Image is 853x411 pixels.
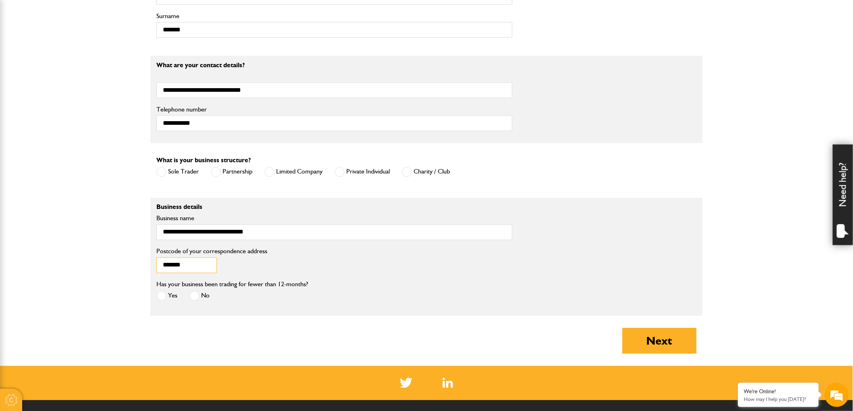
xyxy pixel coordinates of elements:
div: Need help? [833,145,853,245]
label: Limited Company [264,167,322,177]
input: Enter your last name [10,74,147,92]
div: Minimize live chat window [132,4,152,23]
label: Surname [156,13,512,19]
img: d_20077148190_company_1631870298795_20077148190 [14,45,34,56]
p: How may I help you today? [744,396,813,402]
input: Enter your phone number [10,122,147,140]
em: Start Chat [110,248,146,259]
label: Partnership [211,167,252,177]
label: Telephone number [156,106,512,113]
label: Private Individual [335,167,390,177]
div: We're Online! [744,388,813,395]
textarea: Type your message and hit 'Enter' [10,146,147,241]
label: Has your business been trading for fewer than 12-months? [156,281,308,288]
label: Yes [156,291,177,301]
label: What is your business structure? [156,157,251,164]
label: Business name [156,215,512,222]
input: Enter your email address [10,98,147,116]
label: No [189,291,210,301]
p: What are your contact details? [156,62,512,68]
label: Postcode of your correspondence address [156,248,279,255]
div: Chat with us now [42,45,135,56]
a: LinkedIn [443,378,454,388]
button: Next [622,328,697,354]
label: Charity / Club [402,167,450,177]
label: Sole Trader [156,167,199,177]
img: Twitter [400,378,412,388]
img: Linked In [443,378,454,388]
p: Business details [156,204,512,211]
